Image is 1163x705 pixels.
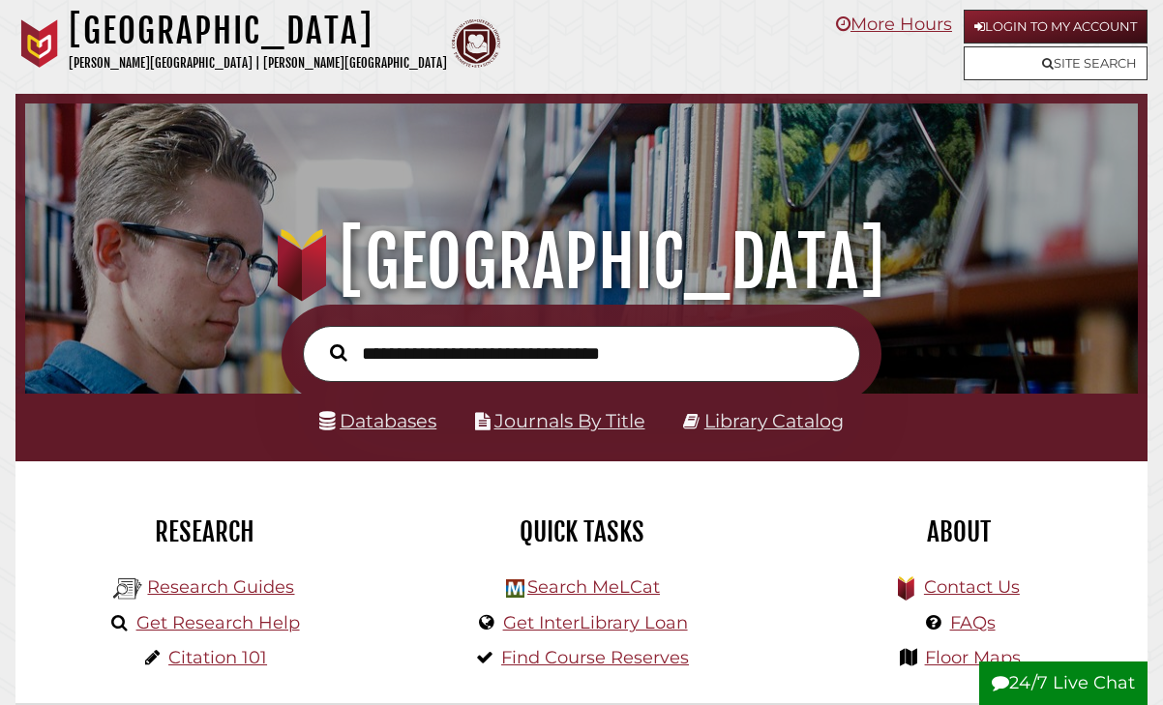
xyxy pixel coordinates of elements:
[168,647,267,668] a: Citation 101
[964,10,1148,44] a: Login to My Account
[30,515,378,548] h2: Research
[452,19,500,68] img: Calvin Theological Seminary
[113,574,142,603] img: Hekman Library Logo
[964,46,1148,80] a: Site Search
[925,647,1021,668] a: Floor Maps
[836,14,952,35] a: More Hours
[494,409,645,432] a: Journals By Title
[15,19,64,68] img: Calvin University
[527,576,660,598] a: Search MeLCat
[330,343,347,362] i: Search
[69,10,447,52] h1: [GEOGRAPHIC_DATA]
[503,612,688,633] a: Get InterLibrary Loan
[785,515,1133,548] h2: About
[69,52,447,74] p: [PERSON_NAME][GEOGRAPHIC_DATA] | [PERSON_NAME][GEOGRAPHIC_DATA]
[136,612,300,633] a: Get Research Help
[319,409,436,432] a: Databases
[43,220,1120,305] h1: [GEOGRAPHIC_DATA]
[320,339,357,366] button: Search
[704,409,844,432] a: Library Catalog
[147,576,294,598] a: Research Guides
[407,515,756,548] h2: Quick Tasks
[950,612,996,633] a: FAQs
[924,576,1020,598] a: Contact Us
[501,647,689,668] a: Find Course Reserves
[506,579,524,598] img: Hekman Library Logo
